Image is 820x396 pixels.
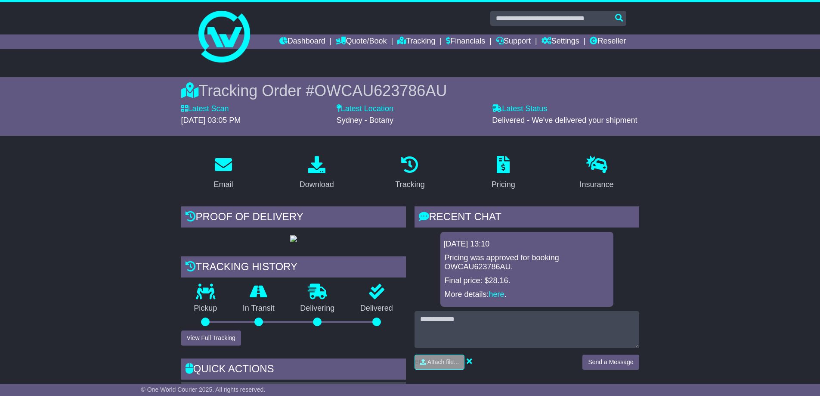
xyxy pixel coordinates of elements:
[181,256,406,280] div: Tracking history
[181,359,406,382] div: Quick Actions
[486,153,521,193] a: Pricing
[337,116,393,125] span: Sydney - Botany
[444,240,610,249] div: [DATE] 13:10
[415,206,639,230] div: RECENT CHAT
[492,179,515,190] div: Pricing
[181,116,241,125] span: [DATE] 03:05 PM
[390,153,430,193] a: Tracking
[314,82,447,100] span: OWCAU623786AU
[181,331,241,346] button: View Full Tracking
[542,34,579,49] a: Settings
[208,153,238,193] a: Email
[446,34,485,49] a: Financials
[445,253,609,272] p: Pricing was approved for booking OWCAU623786AU.
[347,304,406,313] p: Delivered
[590,34,626,49] a: Reseller
[580,179,614,190] div: Insurance
[300,179,334,190] div: Download
[230,304,288,313] p: In Transit
[582,355,639,370] button: Send a Message
[214,179,233,190] div: Email
[397,34,435,49] a: Tracking
[290,235,297,242] img: GetPodImage
[395,179,424,190] div: Tracking
[181,104,229,114] label: Latest Scan
[181,304,230,313] p: Pickup
[279,34,325,49] a: Dashboard
[445,276,609,286] p: Final price: $28.16.
[141,386,266,393] span: © One World Courier 2025. All rights reserved.
[294,153,340,193] a: Download
[496,34,531,49] a: Support
[492,104,547,114] label: Latest Status
[181,81,639,100] div: Tracking Order #
[181,206,406,230] div: Proof of Delivery
[574,153,619,193] a: Insurance
[288,304,348,313] p: Delivering
[492,116,637,125] span: Delivered - We've delivered your shipment
[489,290,504,299] a: here
[337,104,393,114] label: Latest Location
[336,34,387,49] a: Quote/Book
[445,290,609,299] p: More details: .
